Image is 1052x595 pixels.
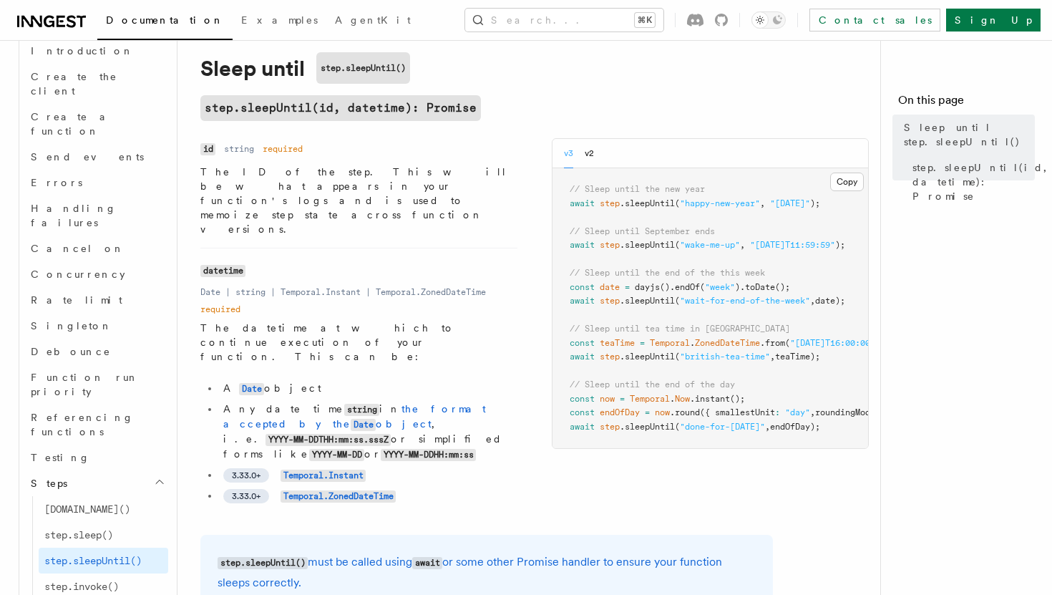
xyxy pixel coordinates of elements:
[620,394,625,404] span: =
[760,198,765,208] span: ,
[570,422,595,432] span: await
[635,13,655,27] kbd: ⌘K
[735,282,740,292] span: )
[200,265,245,277] code: datetime
[660,282,670,292] span: ()
[31,71,117,97] span: Create the client
[570,268,765,278] span: // Sleep until the end of the this week
[31,203,117,228] span: Handling failures
[44,503,130,515] span: [DOMAIN_NAME]()
[351,419,376,431] code: Date
[700,282,705,292] span: (
[600,407,640,417] span: endOfDay
[600,296,620,306] span: step
[412,557,442,569] code: await
[670,282,700,292] span: .endOf
[44,555,142,566] span: step.sleepUntil()
[218,557,308,569] code: step.sleepUntil()
[570,379,735,390] span: // Sleep until the end of the day
[750,240,835,250] span: "[DATE]T11:59:59"
[31,111,116,137] span: Create a function
[765,422,770,432] span: ,
[25,144,168,170] a: Send events
[640,338,645,348] span: =
[570,394,595,404] span: const
[232,470,260,481] span: 3.33.0+
[775,282,790,292] span: ();
[835,240,845,250] span: );
[31,151,144,163] span: Send events
[31,45,134,57] span: Introduction
[620,198,675,208] span: .sleepUntil
[809,9,940,32] a: Contact sales
[570,407,595,417] span: const
[705,282,735,292] span: "week"
[39,548,168,574] a: step.sleepUntil()
[904,120,1035,149] span: Sleep until step.sleepUntil()
[25,364,168,405] a: Function run priority
[815,407,875,417] span: roundingMode
[680,296,810,306] span: "wait-for-end-of-the-week"
[815,296,845,306] span: date);
[630,394,670,404] span: Temporal
[680,198,760,208] span: "happy-new-year"
[200,95,481,121] code: step.sleepUntil(id, datetime): Promise
[625,282,630,292] span: =
[31,452,90,463] span: Testing
[810,296,815,306] span: ,
[570,296,595,306] span: await
[600,422,620,432] span: step
[670,394,675,404] span: .
[25,445,168,470] a: Testing
[898,92,1035,115] h4: On this page
[200,143,215,155] code: id
[600,352,620,362] span: step
[25,476,67,490] span: Steps
[620,296,675,306] span: .sleepUntil
[740,282,775,292] span: .toDate
[570,338,595,348] span: const
[25,470,168,496] button: Steps
[600,240,620,250] span: step
[239,383,264,395] code: Date
[700,407,775,417] span: ({ smallestUnit
[239,382,264,394] a: Date
[31,243,125,254] span: Cancel on
[570,198,595,208] span: await
[600,338,635,348] span: teaTime
[326,4,419,39] a: AgentKit
[570,352,595,362] span: await
[775,407,780,417] span: :
[31,372,139,397] span: Function run priority
[775,352,820,362] span: teaTime);
[219,402,517,462] li: Any date time in , i.e. or simplified forms like or
[39,496,168,522] a: [DOMAIN_NAME]()
[31,320,112,332] span: Singleton
[564,139,573,168] button: v3
[760,338,785,348] span: .from
[830,173,864,191] button: Copy
[25,313,168,339] a: Singleton
[381,449,476,461] code: YYYY-MM-DDHH:mm:ss
[810,198,820,208] span: );
[570,184,705,194] span: // Sleep until the new year
[770,352,775,362] span: ,
[25,195,168,236] a: Handling failures
[25,104,168,144] a: Create a function
[690,394,730,404] span: .instant
[232,490,260,502] span: 3.33.0+
[570,226,715,236] span: // Sleep until September ends
[200,165,517,236] p: The ID of the step. This will be what appears in your function's logs and is used to memoize step...
[25,339,168,364] a: Debounce
[675,394,690,404] span: Now
[263,143,303,155] dd: required
[730,394,745,404] span: ();
[344,404,379,416] code: string
[309,449,364,461] code: YYYY-MM-DD
[465,9,663,32] button: Search...⌘K
[39,522,168,548] a: step.sleep()
[680,352,770,362] span: "british-tea-time"
[620,352,675,362] span: .sleepUntil
[25,261,168,287] a: Concurrency
[645,407,650,417] span: =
